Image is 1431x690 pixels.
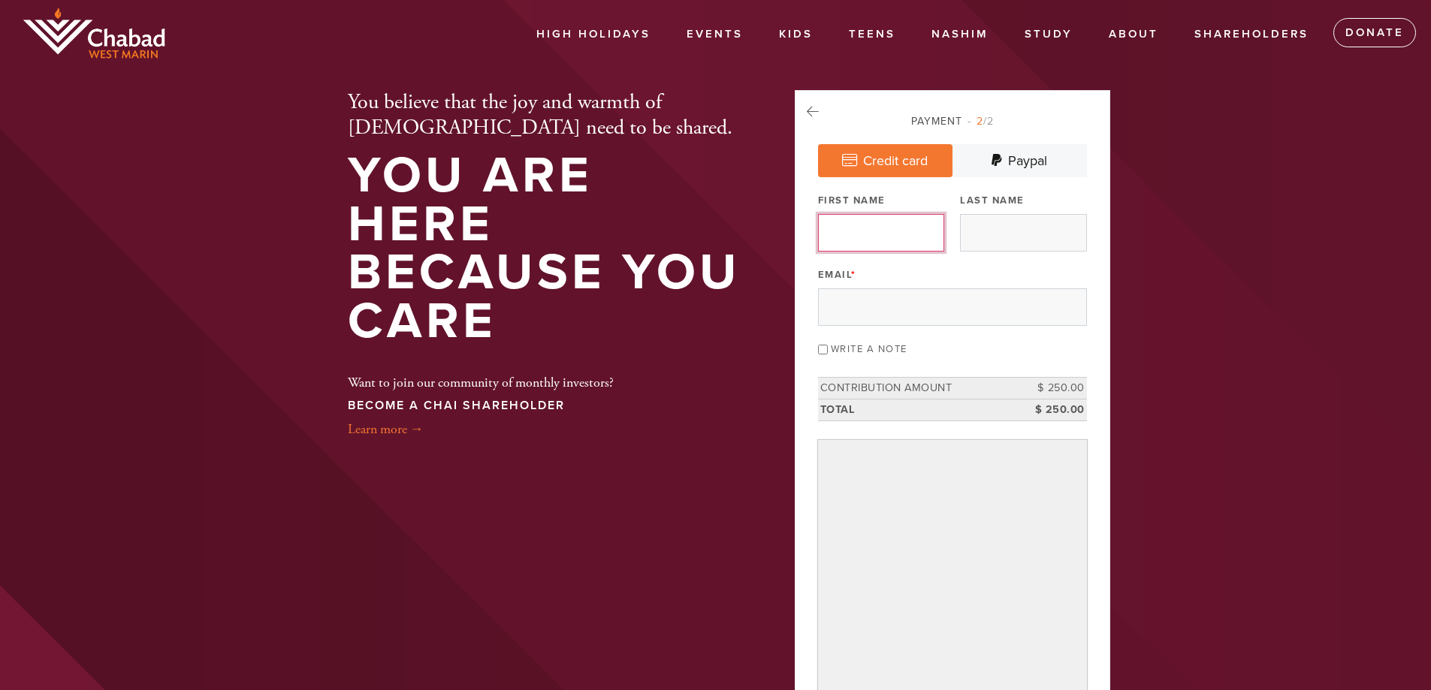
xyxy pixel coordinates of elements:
[525,20,662,49] a: High Holidays
[818,144,952,177] a: Credit card
[818,399,1019,420] td: Total
[348,352,614,439] div: Want to join our community of monthly investors?
[831,343,907,355] label: Write a note
[1183,20,1320,49] a: Shareholders
[818,268,856,282] label: Email
[348,90,746,140] h2: You believe that the joy and warmth of [DEMOGRAPHIC_DATA] need to be shared.
[818,194,886,207] label: First Name
[768,20,824,49] a: Kids
[851,269,856,281] span: This field is required.
[968,115,994,128] span: /2
[977,115,983,128] span: 2
[23,8,165,59] img: chabad-west-marin-logo.png
[960,194,1025,207] label: Last Name
[1019,399,1087,420] td: $ 250.00
[348,399,614,413] h3: BECOME A CHAI SHAREHOLDER
[920,20,1000,49] a: Nashim
[348,420,424,438] a: Learn more →
[1333,18,1416,48] a: Donate
[1097,20,1170,49] a: About
[838,20,907,49] a: Teens
[348,152,746,345] h1: You are here because you care
[952,144,1087,177] a: Paypal
[1019,378,1087,399] td: $ 250.00
[818,113,1087,129] div: Payment
[818,378,1019,399] td: Contribution Amount
[675,20,754,49] a: Events
[1013,20,1084,49] a: Study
